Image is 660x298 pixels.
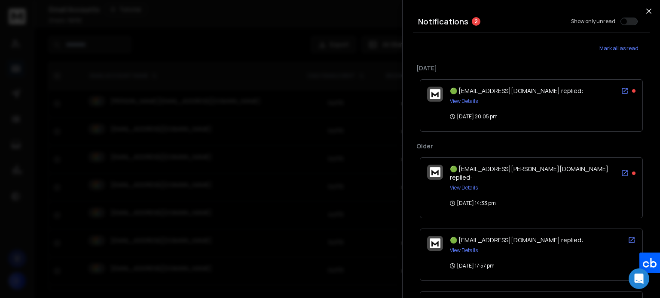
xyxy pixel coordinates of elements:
button: View Details [450,184,478,191]
span: 🟢 [EMAIL_ADDRESS][DOMAIN_NAME] replied: [450,87,583,95]
p: [DATE] 17:57 pm [450,262,495,269]
span: Mark all as read [599,45,639,52]
p: [DATE] 20:05 pm [450,113,498,120]
p: [DATE] 14:33 pm [450,200,496,207]
img: logo [430,167,440,177]
button: Mark all as read [588,40,650,57]
p: [DATE] [416,64,646,72]
p: Older [416,142,646,151]
span: 🟢 [EMAIL_ADDRESS][PERSON_NAME][DOMAIN_NAME] replied: [450,165,608,181]
img: logo [430,89,440,99]
span: 🟢 [EMAIL_ADDRESS][DOMAIN_NAME] replied: [450,236,583,244]
img: logo [430,238,440,248]
label: Show only unread [571,18,615,25]
span: 2 [472,17,480,26]
div: Open Intercom Messenger [629,268,649,289]
button: View Details [450,98,478,105]
h3: Notifications [418,15,468,27]
button: View Details [450,247,478,254]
